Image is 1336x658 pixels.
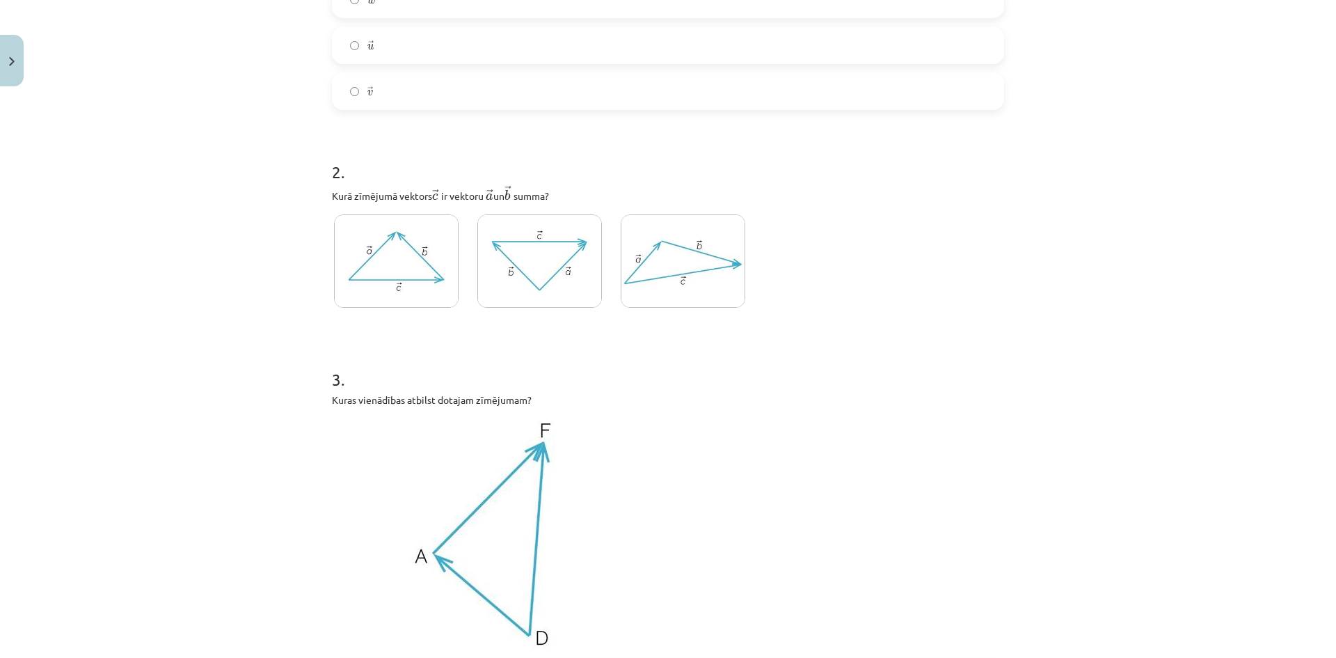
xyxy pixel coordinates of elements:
[332,185,1004,203] p: Kurā zīmējumā vektors ﻿ ir vektoru ﻿ un ﻿ summa?
[486,189,493,199] span: →
[477,214,602,308] img: image144.jpg
[486,194,493,201] span: a
[367,86,373,95] span: →
[367,90,373,96] span: v
[367,44,374,50] span: u
[334,214,459,308] img: image142.jpg
[9,57,15,66] img: icon-close-lesson-0947bae3869378f0d4975bcd49f059093ad1ed9edebbc8119c70593378902aed.svg
[332,138,1004,181] h1: 2 .
[621,214,745,308] img: image140.jpg
[332,393,1004,407] p: Kuras vienādības atbilst dotajam zīmējumam?
[432,194,438,201] span: c
[332,345,1004,389] h1: 3 .
[368,40,374,49] span: →
[432,189,439,199] span: →
[504,186,511,196] span: →
[504,190,510,201] span: b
